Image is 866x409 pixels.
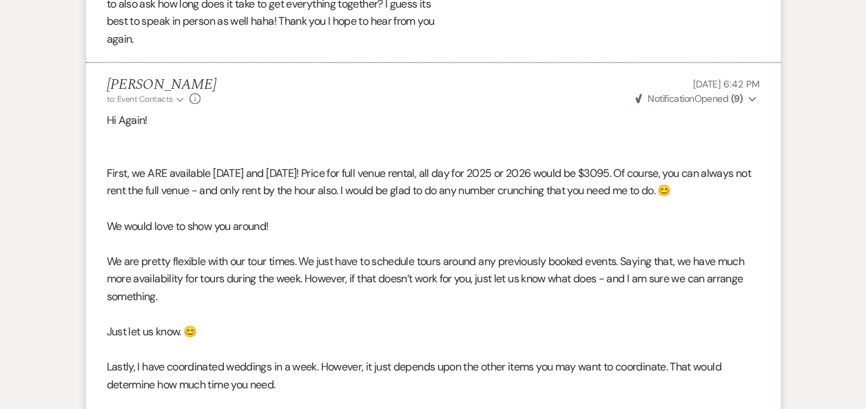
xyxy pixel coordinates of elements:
p: Lastly, I have coordinated weddings in a week. However, it just depends upon the other items you ... [107,358,760,393]
span: to: Event Contacts [107,94,173,105]
p: Hi Again! [107,112,760,129]
p: We would love to show you around! [107,218,760,235]
span: [DATE] 6:42 PM [692,78,759,90]
p: We are pretty flexible with our tour times. We just have to schedule tours around any previously ... [107,253,760,306]
h5: [PERSON_NAME] [107,76,216,94]
button: to: Event Contacts [107,93,186,105]
span: Notification [648,92,694,105]
p: Just let us know. 😊 [107,323,760,341]
span: Opened [635,92,743,105]
strong: ( 9 ) [730,92,742,105]
p: First, we ARE available [DATE] and [DATE]! Price for full venue rental, all day for 2025 or 2026 ... [107,165,760,200]
button: NotificationOpened (9) [633,92,760,106]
